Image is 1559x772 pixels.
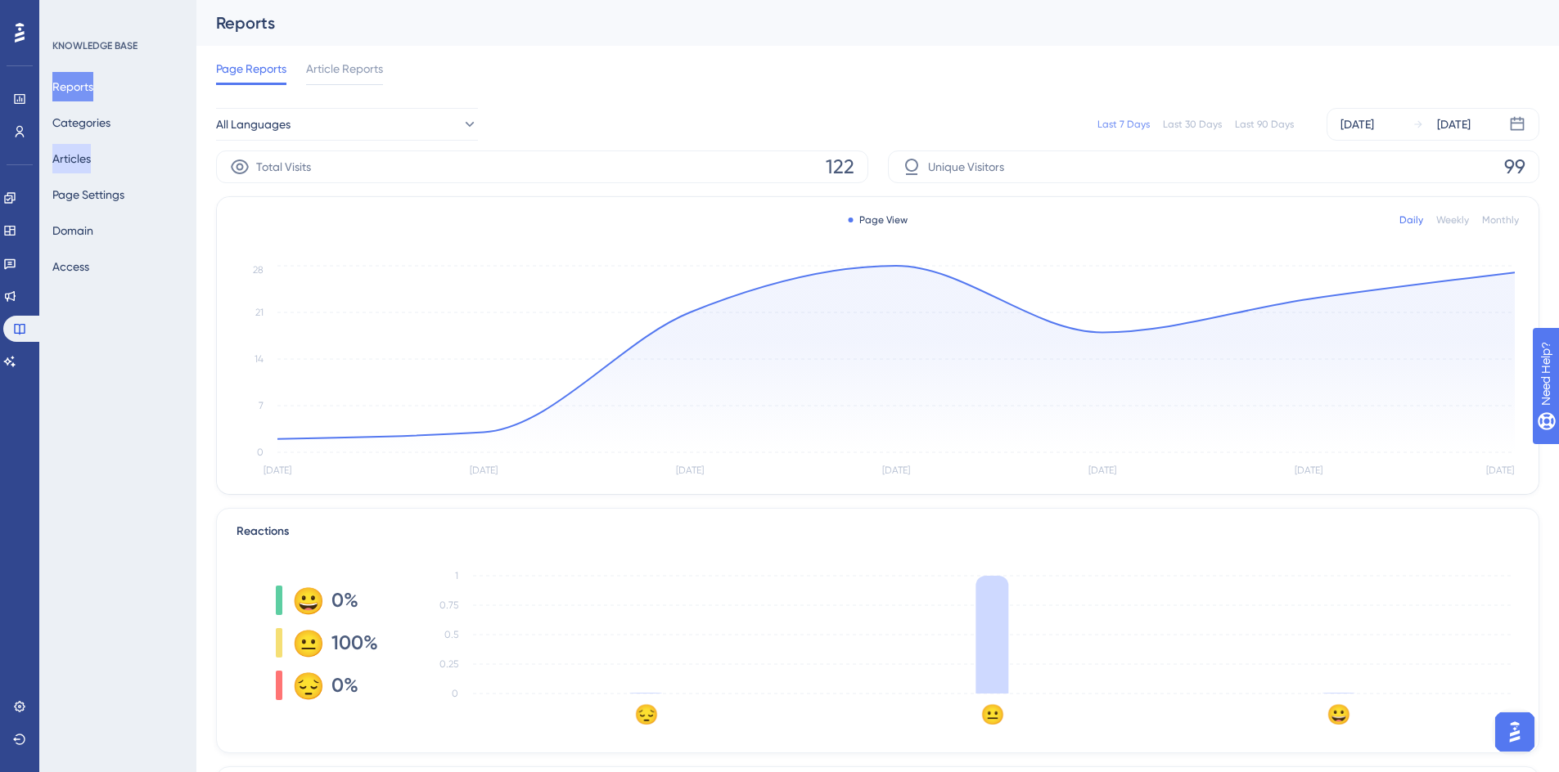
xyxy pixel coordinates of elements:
button: Articles [52,144,91,173]
tspan: 0 [257,447,264,458]
span: 99 [1504,154,1525,180]
div: Last 90 Days [1235,118,1294,131]
tspan: 28 [253,264,264,276]
tspan: [DATE] [264,465,291,476]
button: All Languages [216,108,478,141]
button: Page Settings [52,180,124,209]
div: Monthly [1482,213,1519,227]
text: 😀 [1327,702,1351,726]
div: Page View [848,213,908,227]
span: 122 [826,154,854,180]
text: 😐 [980,702,1005,726]
span: Total Visits [256,157,311,177]
button: Categories [52,108,110,137]
div: [DATE] [1340,114,1374,134]
span: 100% [331,630,378,656]
tspan: [DATE] [676,465,704,476]
div: Reports [216,11,1498,34]
span: Article Reports [306,59,383,79]
tspan: 0.5 [444,629,458,640]
div: [DATE] [1437,114,1471,134]
text: 😔 [634,702,659,726]
tspan: 0 [452,688,458,699]
tspan: 7 [259,400,264,411]
span: Unique Visitors [928,157,1004,177]
tspan: 1 [455,570,458,581]
button: Access [52,252,89,281]
tspan: [DATE] [470,465,498,476]
iframe: UserGuiding AI Assistant Launcher [1490,707,1539,756]
tspan: 0.75 [439,599,458,611]
div: 😀 [292,587,318,613]
span: 0% [331,587,358,613]
tspan: 0.25 [439,658,458,670]
span: Need Help? [38,4,102,24]
span: 0% [331,672,358,698]
tspan: [DATE] [1088,465,1116,476]
div: Reactions [237,522,1519,541]
tspan: 14 [255,353,264,365]
span: All Languages [216,114,291,134]
tspan: [DATE] [1295,465,1322,476]
span: Page Reports [216,59,286,79]
div: Daily [1399,213,1423,227]
button: Domain [52,216,93,245]
div: Weekly [1436,213,1469,227]
button: Reports [52,72,93,101]
div: 😔 [292,672,318,698]
div: 😐 [292,630,318,656]
div: Last 30 Days [1163,118,1222,131]
tspan: [DATE] [1486,465,1514,476]
tspan: [DATE] [882,465,910,476]
div: Last 7 Days [1097,118,1150,131]
div: KNOWLEDGE BASE [52,39,137,52]
tspan: 21 [255,307,264,318]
